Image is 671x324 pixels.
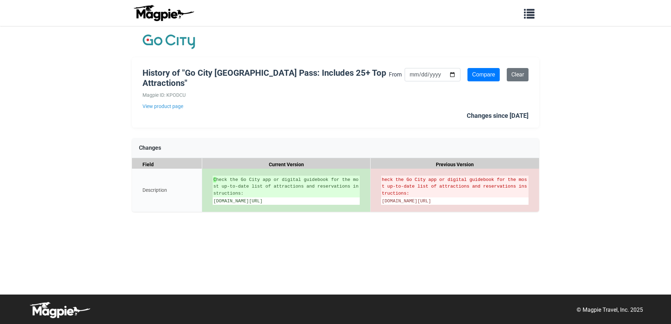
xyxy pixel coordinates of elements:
[507,68,529,81] a: Clear
[213,198,263,204] span: [DOMAIN_NAME][URL]
[389,70,402,79] label: From
[132,158,202,171] div: Field
[132,5,195,21] img: logo-ab69f6fb50320c5b225c76a69d11143b.png
[371,158,539,171] div: Previous Version
[213,177,216,182] strong: C
[202,158,371,171] div: Current Version
[142,91,389,99] div: Magpie ID: KPODCU
[132,169,202,212] div: Description
[467,68,500,81] input: Compare
[467,111,529,121] div: Changes since [DATE]
[28,302,91,318] img: logo-white-d94fa1abed81b67a048b3d0f0ab5b955.png
[213,176,359,197] ins: heck the Go City app or digital guidebook for the most up-to-date list of attractions and reserva...
[577,305,643,315] p: © Magpie Travel, Inc. 2025
[142,102,389,110] a: View product page
[382,198,431,204] span: [DOMAIN_NAME][URL]
[142,68,389,88] h1: History of "Go City [GEOGRAPHIC_DATA] Pass: Includes 25+ Top Attractions"
[132,138,539,158] div: Changes
[142,33,195,50] img: Company Logo
[382,176,528,197] del: heck the Go City app or digital guidebook for the most up-to-date list of attractions and reserva...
